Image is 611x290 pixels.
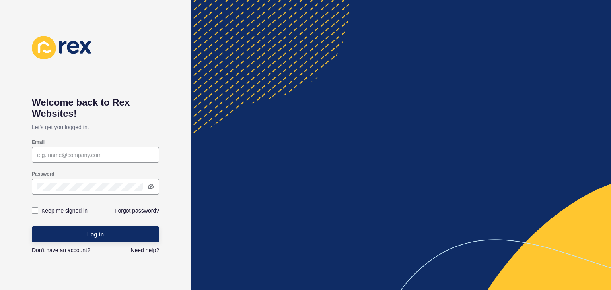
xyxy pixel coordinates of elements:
h1: Welcome back to Rex Websites! [32,97,159,119]
a: Need help? [130,246,159,254]
a: Don't have an account? [32,246,90,254]
label: Keep me signed in [41,207,88,215]
p: Let's get you logged in. [32,119,159,135]
button: Log in [32,226,159,242]
input: e.g. name@company.com [37,151,154,159]
span: Log in [87,230,104,238]
a: Forgot password? [115,207,159,215]
label: Password [32,171,54,177]
label: Email [32,139,45,145]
